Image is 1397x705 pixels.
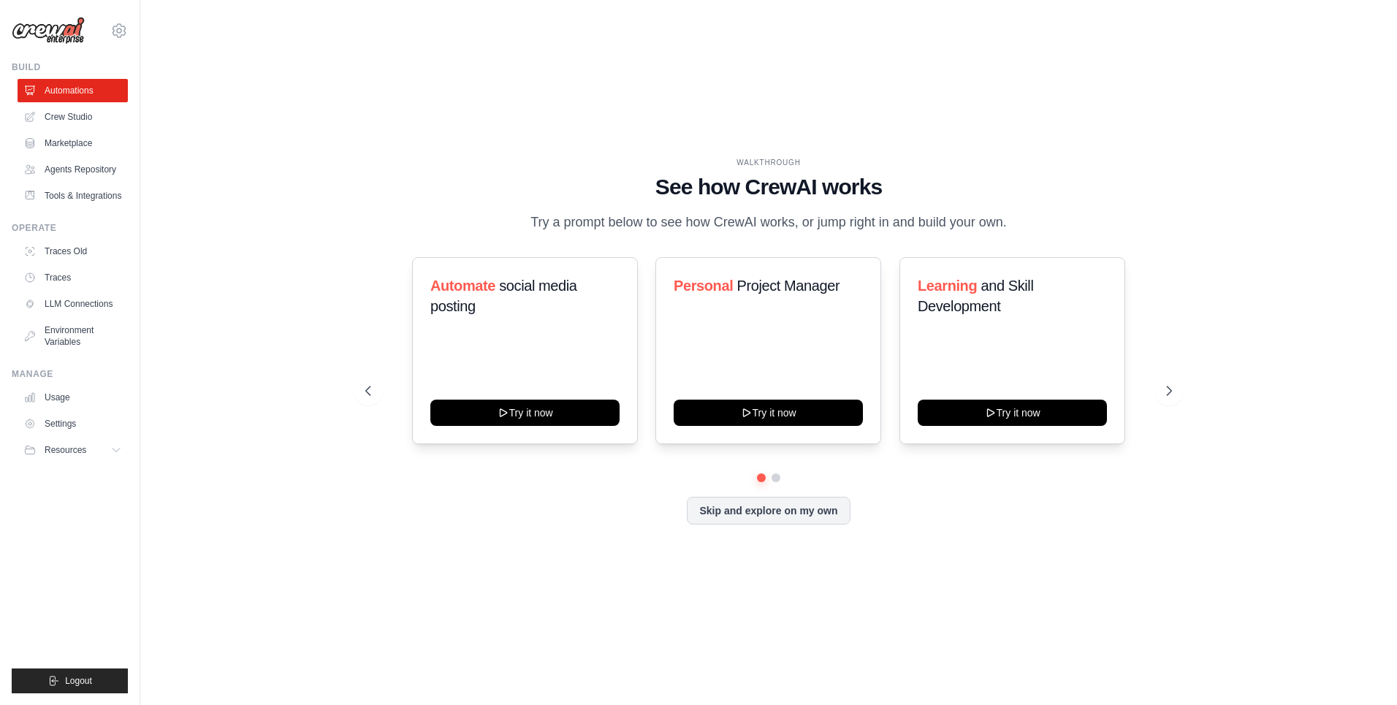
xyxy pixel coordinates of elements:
span: Logout [65,675,92,687]
span: Resources [45,444,86,456]
span: and Skill Development [918,278,1033,314]
span: Project Manager [737,278,840,294]
div: Operate [12,222,128,234]
a: Traces Old [18,240,128,263]
a: Tools & Integrations [18,184,128,207]
a: Automations [18,79,128,102]
button: Skip and explore on my own [687,497,850,525]
button: Resources [18,438,128,462]
span: Learning [918,278,977,294]
a: Environment Variables [18,319,128,354]
a: Agents Repository [18,158,128,181]
div: Build [12,61,128,73]
a: Usage [18,386,128,409]
button: Try it now [430,400,620,426]
h1: See how CrewAI works [365,174,1172,200]
a: Traces [18,266,128,289]
span: Personal [674,278,733,294]
a: Settings [18,412,128,435]
button: Try it now [674,400,863,426]
a: Marketplace [18,132,128,155]
img: Logo [12,17,85,45]
a: LLM Connections [18,292,128,316]
div: WALKTHROUGH [365,157,1172,168]
span: social media posting [430,278,577,314]
p: Try a prompt below to see how CrewAI works, or jump right in and build your own. [523,212,1014,233]
a: Crew Studio [18,105,128,129]
div: Manage [12,368,128,380]
iframe: Chat Widget [1324,635,1397,705]
span: Automate [430,278,495,294]
button: Logout [12,668,128,693]
button: Try it now [918,400,1107,426]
